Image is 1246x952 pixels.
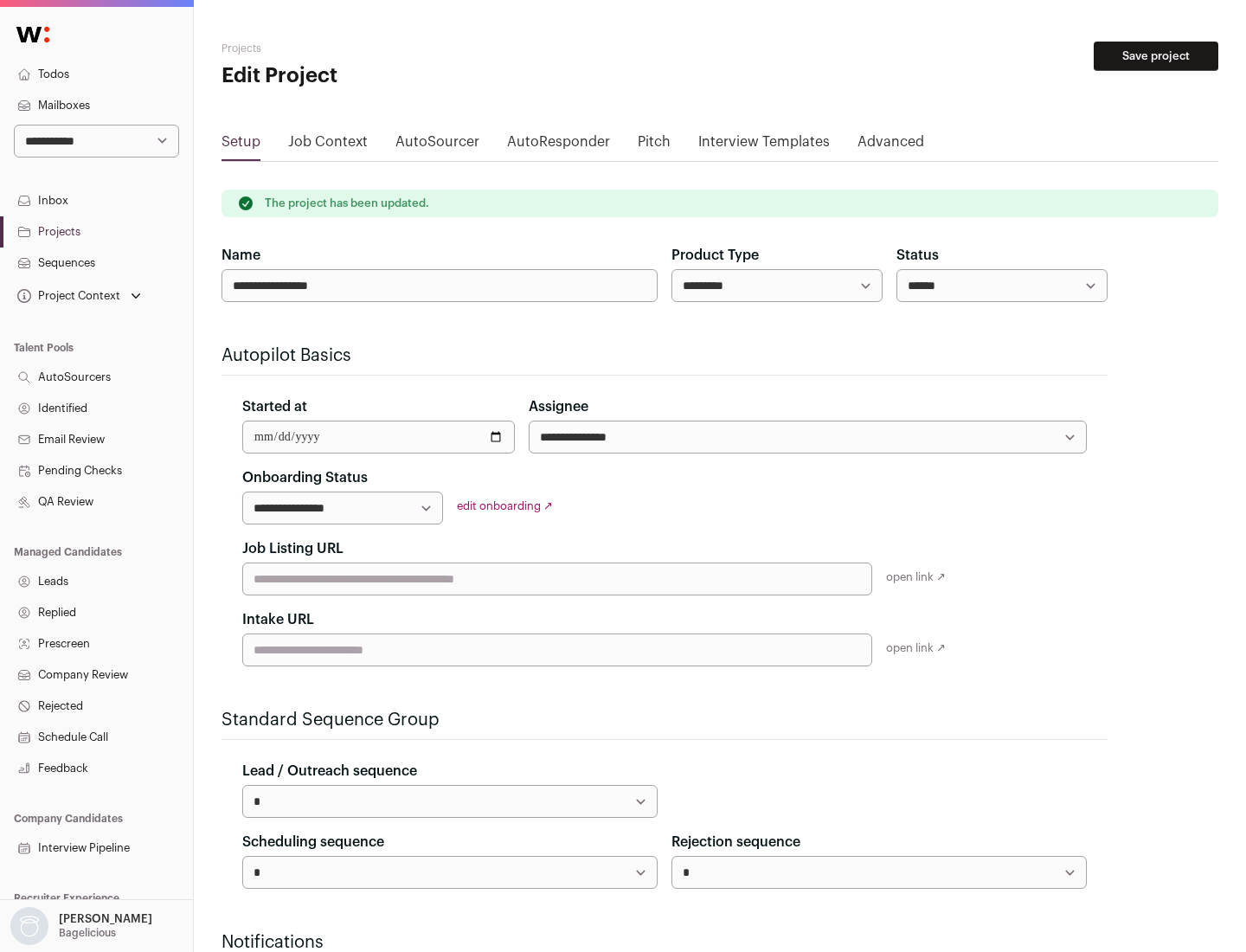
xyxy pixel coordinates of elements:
a: Pitch [638,132,671,159]
label: Scheduling sequence [242,832,384,852]
img: Wellfound [7,17,59,52]
label: Product Type [671,245,759,266]
button: Save project [1094,42,1218,71]
a: Interview Templates [698,132,830,159]
a: AutoSourcer [395,132,479,159]
label: Rejection sequence [671,832,800,852]
a: edit onboarding ↗ [457,500,553,511]
h2: Standard Sequence Group [222,708,1108,732]
label: Job Listing URL [242,538,344,559]
button: Open dropdown [7,907,156,945]
h1: Edit Project [222,62,554,90]
label: Lead / Outreach sequence [242,761,417,782]
a: Setup [222,132,260,159]
a: AutoResponder [507,132,610,159]
label: Intake URL [242,609,314,630]
div: Project Context [14,289,120,303]
p: Bagelicious [59,926,116,940]
label: Name [222,245,260,266]
label: Assignee [529,396,588,417]
h2: Projects [222,42,554,55]
a: Job Context [288,132,368,159]
p: The project has been updated. [265,196,429,210]
h2: Autopilot Basics [222,344,1108,368]
img: nopic.png [10,907,48,945]
label: Started at [242,396,307,417]
p: [PERSON_NAME] [59,912,152,926]
button: Open dropdown [14,284,145,308]
label: Onboarding Status [242,467,368,488]
label: Status [896,245,939,266]
a: Advanced [857,132,924,159]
